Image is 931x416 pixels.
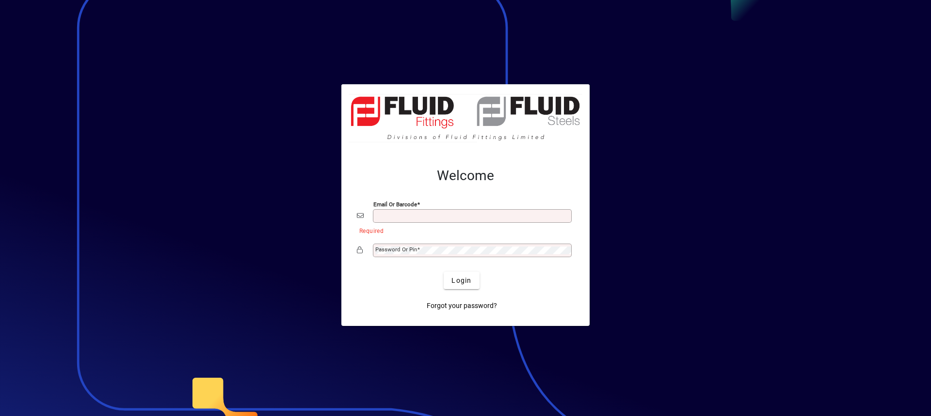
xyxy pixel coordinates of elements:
[373,201,417,208] mat-label: Email or Barcode
[451,276,471,286] span: Login
[375,246,417,253] mat-label: Password or Pin
[423,297,501,314] a: Forgot your password?
[359,225,566,235] mat-error: Required
[427,301,497,311] span: Forgot your password?
[357,168,574,184] h2: Welcome
[444,272,479,289] button: Login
